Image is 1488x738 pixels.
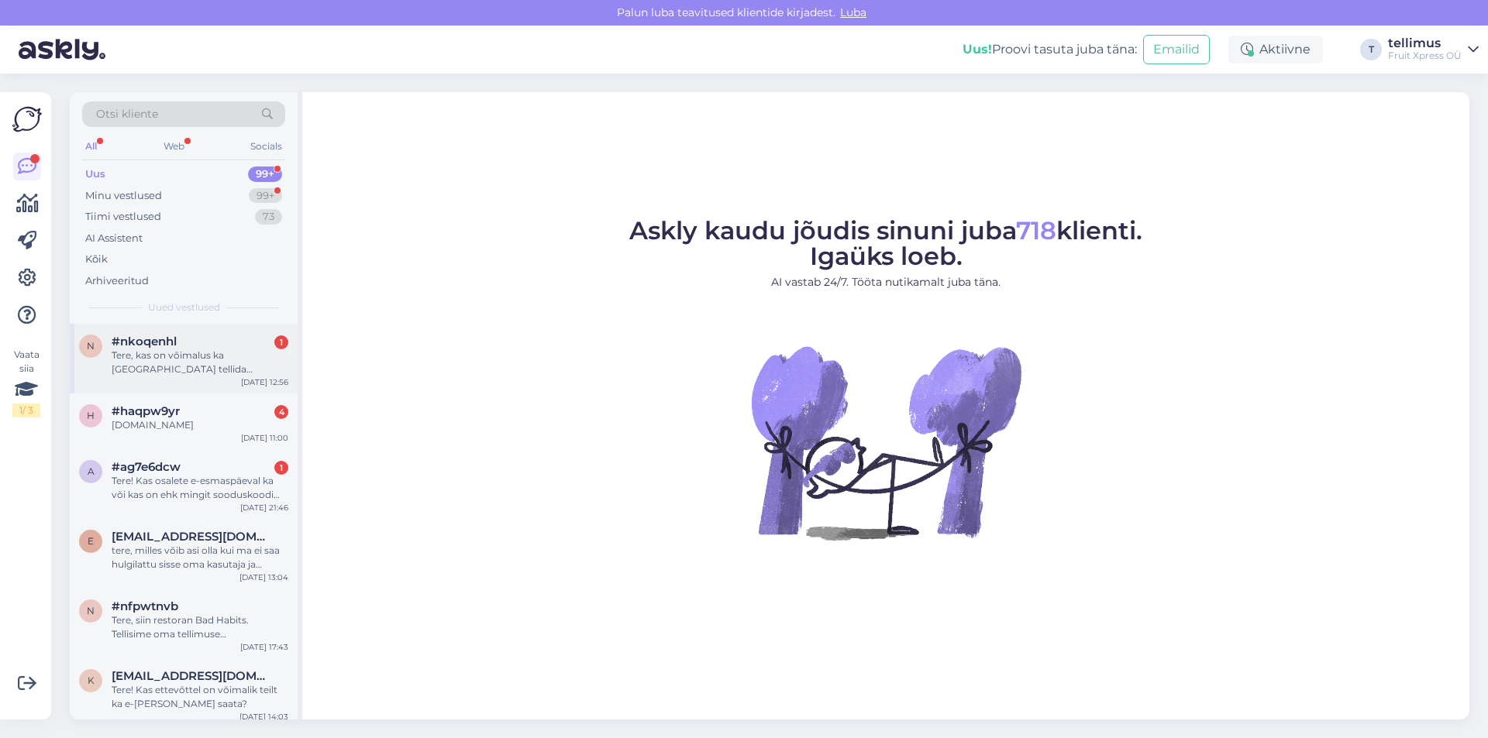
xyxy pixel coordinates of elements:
span: n [87,605,95,616]
div: Aktiivne [1228,36,1323,64]
div: [DOMAIN_NAME] [112,418,288,432]
span: Askly kaudu jõudis sinuni juba klienti. Igaüks loeb. [629,215,1142,271]
span: Otsi kliente [96,106,158,122]
span: #nkoqenhl [112,335,177,348]
span: #ag7e6dcw [112,460,181,474]
a: tellimusFruit Xpress OÜ [1388,37,1479,62]
div: Arhiveeritud [85,273,149,289]
div: Tere! Kas ettevõttel on võimalik teilt ka e-[PERSON_NAME] saata? [112,683,288,711]
p: AI vastab 24/7. Tööta nutikamalt juba täna. [629,274,1142,290]
div: [DATE] 17:43 [240,641,288,653]
div: 1 [274,335,288,349]
div: T [1360,39,1382,60]
span: #nfpwtnvb [112,599,178,613]
div: Tere, kas on võimalus ka [GEOGRAPHIC_DATA] tellida [PERSON_NAME] eest? [112,348,288,376]
span: n [87,340,95,352]
img: No Chat active [746,303,1025,582]
span: h [87,410,95,421]
div: [DATE] 14:03 [239,711,288,723]
div: Uus [85,166,105,182]
span: #haqpw9yr [112,404,180,418]
div: 73 [255,209,282,225]
div: 4 [274,405,288,419]
span: Uued vestlused [148,300,220,314]
span: kadiprants8@gmail.com [112,669,273,683]
div: Minu vestlused [85,188,162,204]
div: 99+ [248,166,282,182]
div: tere, milles võib asi olla kui ma ei saa hulgilattu sisse oma kasutaja ja parooliga? [112,544,288,572]
span: elevant@elevant.ee [112,530,273,544]
div: Fruit Xpress OÜ [1388,50,1462,62]
div: Tere! Kas osalete e-esmaspäeval ka või kas on ehk mingit sooduskoodi jagada? [112,474,288,502]
span: a [88,465,95,477]
div: 1 / 3 [12,403,40,417]
div: Tiimi vestlused [85,209,161,225]
div: Socials [247,136,285,156]
div: [DATE] 21:46 [240,502,288,513]
span: k [88,674,95,686]
div: All [82,136,100,156]
div: Proovi tasuta juba täna: [963,40,1137,59]
b: Uus! [963,42,992,57]
div: 1 [274,461,288,475]
div: [DATE] 12:56 [241,376,288,388]
span: e [88,535,94,547]
div: Web [160,136,188,156]
div: Tere, siin restoran Bad Habits. Tellisime oma tellimuse [PERSON_NAME] 10-ks. [PERSON_NAME] 12 hel... [112,613,288,641]
div: AI Assistent [85,231,143,246]
div: Vaata siia [12,348,40,417]
div: [DATE] 11:00 [241,432,288,444]
div: 99+ [249,188,282,204]
div: [DATE] 13:04 [239,572,288,583]
img: Askly Logo [12,105,42,134]
div: tellimus [1388,37,1462,50]
span: 718 [1016,215,1056,245]
span: Luba [835,5,871,19]
div: Kõik [85,252,108,267]
button: Emailid [1143,35,1210,64]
